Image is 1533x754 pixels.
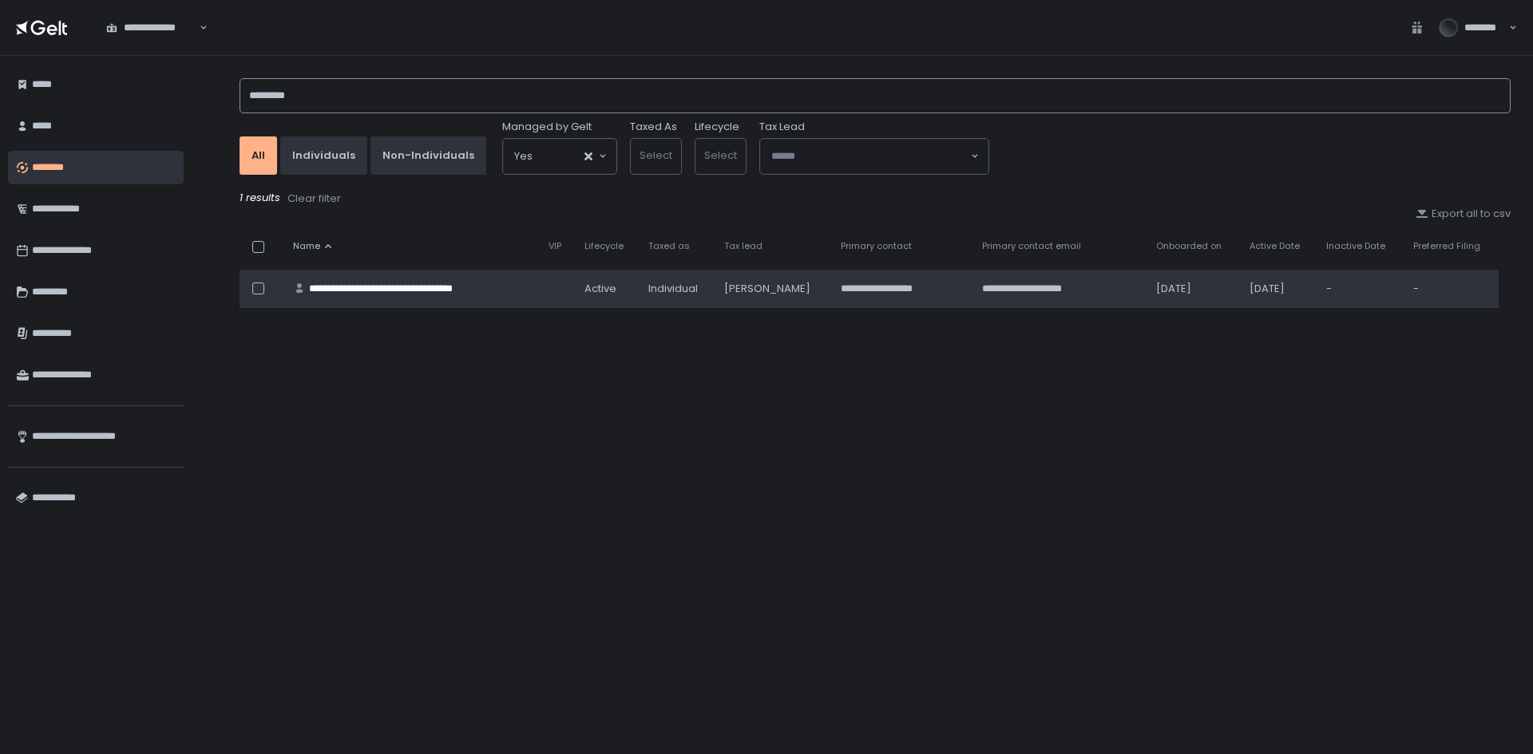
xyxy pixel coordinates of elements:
div: [DATE] [1156,282,1230,296]
div: 1 results [240,191,1511,207]
button: Clear filter [287,191,342,207]
div: [PERSON_NAME] [724,282,822,296]
span: Taxed as [648,240,690,252]
span: Primary contact [841,240,912,252]
input: Search for option [197,20,198,36]
span: VIP [549,240,561,252]
div: [DATE] [1250,282,1307,296]
input: Search for option [771,148,969,164]
button: Individuals [280,136,367,175]
span: Name [293,240,320,252]
span: Tax Lead [759,120,805,134]
button: Export all to csv [1416,207,1511,221]
span: Inactive Date [1326,240,1385,252]
div: Clear filter [287,191,341,206]
label: Taxed As [630,120,677,134]
div: Individuals [292,148,355,163]
div: - [1413,282,1489,296]
span: Select [704,148,737,163]
span: active [584,282,616,296]
div: All [252,148,265,163]
span: Onboarded on [1156,240,1222,252]
input: Search for option [533,148,583,164]
div: Non-Individuals [382,148,474,163]
div: Search for option [503,139,616,174]
div: - [1326,282,1393,296]
span: Yes [514,148,533,164]
button: Non-Individuals [370,136,486,175]
button: All [240,136,277,175]
span: Tax lead [724,240,763,252]
span: Preferred Filing [1413,240,1480,252]
span: Managed by Gelt [502,120,592,134]
span: Lifecycle [584,240,624,252]
span: Select [640,148,672,163]
div: Search for option [760,139,988,174]
label: Lifecycle [695,120,739,134]
button: Clear Selected [584,152,592,160]
span: Active Date [1250,240,1300,252]
div: Search for option [96,11,208,45]
span: Primary contact email [982,240,1081,252]
div: Individual [648,282,705,296]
